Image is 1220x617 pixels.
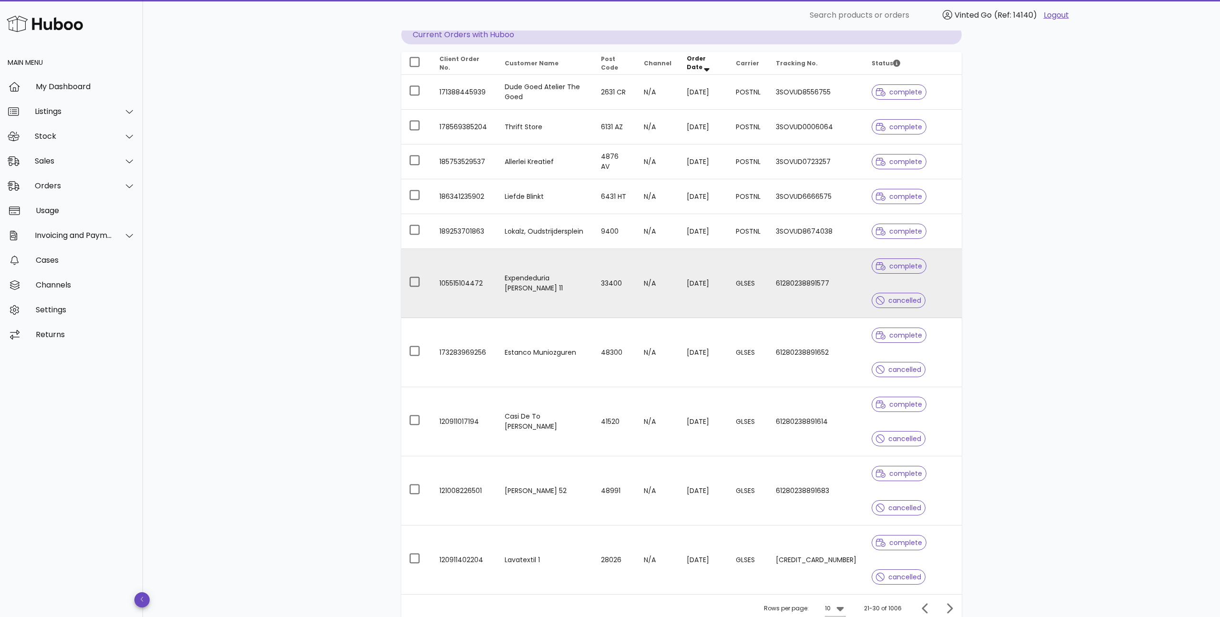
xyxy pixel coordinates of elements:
div: Stock [35,132,112,141]
span: Customer Name [505,59,559,67]
td: Dude Goed Atelier The Goed [497,75,593,110]
td: N/A [636,75,679,110]
td: 121008226501 [432,456,497,525]
span: Carrier [736,59,759,67]
td: 4876 AV [593,144,636,179]
span: Vinted Go [955,10,992,21]
td: Estanco Muniozguren [497,318,593,387]
td: N/A [636,214,679,249]
span: complete [876,228,922,235]
td: 61280238891614 [768,387,864,456]
td: POSTNL [728,144,768,179]
span: complete [876,332,922,339]
td: 3SOVUD8556755 [768,75,864,110]
td: 3SOVUD0723257 [768,144,864,179]
td: 3SOVUD6666575 [768,179,864,214]
td: [PERSON_NAME] 52 [497,456,593,525]
td: 61280238891652 [768,318,864,387]
td: POSTNL [728,110,768,144]
div: My Dashboard [36,82,135,91]
td: 33400 [593,249,636,318]
td: [DATE] [679,179,728,214]
p: Current Orders with Huboo [401,25,962,44]
a: Logout [1044,10,1069,21]
td: 120911017194 [432,387,497,456]
span: Client Order No. [439,55,479,72]
span: cancelled [876,574,921,580]
span: complete [876,89,922,95]
span: complete [876,539,922,546]
td: 61280238891577 [768,249,864,318]
td: 41520 [593,387,636,456]
img: Huboo Logo [7,13,83,34]
div: Cases [36,256,135,265]
td: POSTNL [728,214,768,249]
td: [DATE] [679,75,728,110]
span: Tracking No. [776,59,818,67]
div: Returns [36,330,135,339]
div: Listings [35,107,112,116]
td: 173283969256 [432,318,497,387]
td: N/A [636,110,679,144]
button: Previous page [917,600,934,617]
td: POSTNL [728,75,768,110]
td: [DATE] [679,214,728,249]
span: complete [876,193,922,200]
button: Next page [941,600,958,617]
td: 3SOVUD0006064 [768,110,864,144]
div: Sales [35,156,112,165]
td: N/A [636,387,679,456]
span: cancelled [876,297,921,304]
span: Order Date [687,54,706,71]
th: Customer Name [497,52,593,75]
span: (Ref: 14140) [994,10,1037,21]
span: Channel [644,59,671,67]
div: Invoicing and Payments [35,231,112,240]
th: Status [864,52,962,75]
td: Lavatextil 1 [497,525,593,594]
td: Thrift Store [497,110,593,144]
th: Order Date: Sorted descending. Activate to remove sorting. [679,52,728,75]
div: 10Rows per page: [825,601,846,616]
td: POSTNL [728,179,768,214]
span: cancelled [876,504,921,511]
td: [DATE] [679,318,728,387]
td: 171388445939 [432,75,497,110]
td: 61280238891683 [768,456,864,525]
td: Allerlei Kreatief [497,144,593,179]
th: Client Order No. [432,52,497,75]
td: GLSES [728,318,768,387]
td: 48991 [593,456,636,525]
td: N/A [636,318,679,387]
span: complete [876,470,922,477]
div: Usage [36,206,135,215]
span: cancelled [876,435,921,442]
th: Tracking No. [768,52,864,75]
span: complete [876,401,922,408]
div: 10 [825,604,831,613]
span: complete [876,123,922,130]
td: GLSES [728,249,768,318]
td: N/A [636,249,679,318]
th: Channel [636,52,679,75]
td: 3SOVUD8674038 [768,214,864,249]
td: [DATE] [679,387,728,456]
span: complete [876,158,922,165]
td: Liefde Blinkt [497,179,593,214]
td: GLSES [728,387,768,456]
td: N/A [636,456,679,525]
td: 9400 [593,214,636,249]
td: [DATE] [679,249,728,318]
span: cancelled [876,366,921,373]
td: Expendeduria [PERSON_NAME] 11 [497,249,593,318]
td: 28026 [593,525,636,594]
td: N/A [636,144,679,179]
td: Casi De To [PERSON_NAME] [497,387,593,456]
div: Orders [35,181,112,190]
td: 105515104472 [432,249,497,318]
td: [DATE] [679,144,728,179]
td: N/A [636,179,679,214]
td: N/A [636,525,679,594]
div: Settings [36,305,135,314]
td: 6131 AZ [593,110,636,144]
